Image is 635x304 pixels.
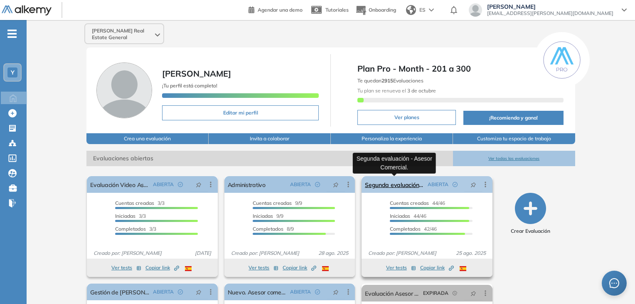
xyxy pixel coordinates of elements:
span: Onboarding [369,7,396,13]
span: Creado por: [PERSON_NAME] [365,249,440,257]
span: Cuentas creadas [390,200,429,206]
button: pushpin [464,287,482,300]
a: Segunda evaluación - Asesor Comercial. [365,176,424,193]
span: pushpin [196,289,202,295]
span: ABIERTA [290,288,311,296]
span: Cuentas creadas [253,200,292,206]
button: Personaliza la experiencia [331,133,453,144]
span: Agendar una demo [258,7,303,13]
span: message [609,278,620,289]
span: Plan Pro - Month - 201 a 300 [357,62,563,75]
span: pushpin [333,181,339,188]
button: Customiza tu espacio de trabajo [453,133,575,144]
img: world [406,5,416,15]
span: check-circle [178,182,183,187]
span: 3/3 [115,213,146,219]
span: Tu plan se renueva el [357,87,436,94]
span: 9/9 [253,200,302,206]
span: Cuentas creadas [115,200,154,206]
a: Agendar una demo [249,4,303,14]
span: [EMAIL_ADDRESS][PERSON_NAME][DOMAIN_NAME] [487,10,613,17]
span: ¡Tu perfil está completo! [162,82,217,89]
span: 25 ago. 2025 [453,249,489,257]
a: Evaluación Video Asesor Comercial [90,176,149,193]
span: pushpin [196,181,202,188]
span: Completados [390,226,421,232]
button: Ver todas las evaluaciones [453,151,575,166]
span: 9/9 [253,213,283,219]
span: Iniciadas [115,213,135,219]
button: Crear Evaluación [511,193,550,235]
button: Ver tests [111,263,141,273]
span: Copiar link [420,264,454,272]
span: 3/3 [115,226,156,232]
span: Completados [253,226,283,232]
div: Segunda evaluación - Asesor Comercial. [353,152,436,173]
span: Completados [115,226,146,232]
button: pushpin [464,178,482,191]
button: Copiar link [145,263,179,273]
span: 44/46 [390,213,426,219]
img: ESP [185,266,192,271]
span: Copiar link [283,264,316,272]
img: arrow [429,8,434,12]
button: Ver tests [386,263,416,273]
span: Iniciadas [390,213,410,219]
span: pushpin [333,289,339,295]
button: Ver planes [357,110,456,125]
a: Nuevo. Asesor comercial [228,284,287,300]
span: EXPIRADA [423,289,448,297]
button: Editar mi perfil [162,105,319,120]
span: 42/46 [390,226,437,232]
span: ES [419,6,426,14]
span: ABIERTA [153,288,174,296]
span: [DATE] [192,249,214,257]
span: ABIERTA [428,181,448,188]
span: Creado por: [PERSON_NAME] [90,249,165,257]
span: ABIERTA [290,181,311,188]
span: Crear Evaluación [511,227,550,235]
button: Copiar link [283,263,316,273]
button: Copiar link [420,263,454,273]
span: Evaluaciones abiertas [86,151,453,166]
span: [PERSON_NAME] [162,68,231,79]
span: pushpin [470,290,476,297]
span: Te quedan Evaluaciones [357,77,423,84]
button: Ver tests [249,263,278,273]
span: Tutoriales [325,7,349,13]
button: pushpin [327,285,345,299]
span: 28 ago. 2025 [315,249,352,257]
i: - [7,33,17,35]
button: pushpin [190,178,208,191]
span: 8/9 [253,226,294,232]
span: ABIERTA [153,181,174,188]
span: pushpin [470,181,476,188]
button: Onboarding [355,1,396,19]
span: 44/46 [390,200,445,206]
span: check-circle [315,182,320,187]
img: Logo [2,5,52,16]
span: check-circle [453,182,458,187]
button: pushpin [190,285,208,299]
span: Iniciadas [253,213,273,219]
b: 2915 [381,77,393,84]
span: [PERSON_NAME] [487,3,613,10]
span: Copiar link [145,264,179,272]
a: Evaluación Asesor Comercial [365,285,419,302]
a: Gestión de [PERSON_NAME]. [90,284,149,300]
span: check-circle [178,289,183,294]
span: Y [11,69,15,76]
span: Creado por: [PERSON_NAME] [228,249,303,257]
button: Invita a colaborar [209,133,331,144]
b: 3 de octubre [406,87,436,94]
img: ESP [460,266,466,271]
button: pushpin [327,178,345,191]
span: check-circle [315,289,320,294]
img: Foto de perfil [96,62,152,118]
button: ¡Recomienda y gana! [463,111,563,125]
span: field-time [453,291,458,296]
img: ESP [322,266,329,271]
span: [PERSON_NAME] Real Estate General [92,27,153,41]
a: Administrativo [228,176,266,193]
span: 3/3 [115,200,165,206]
